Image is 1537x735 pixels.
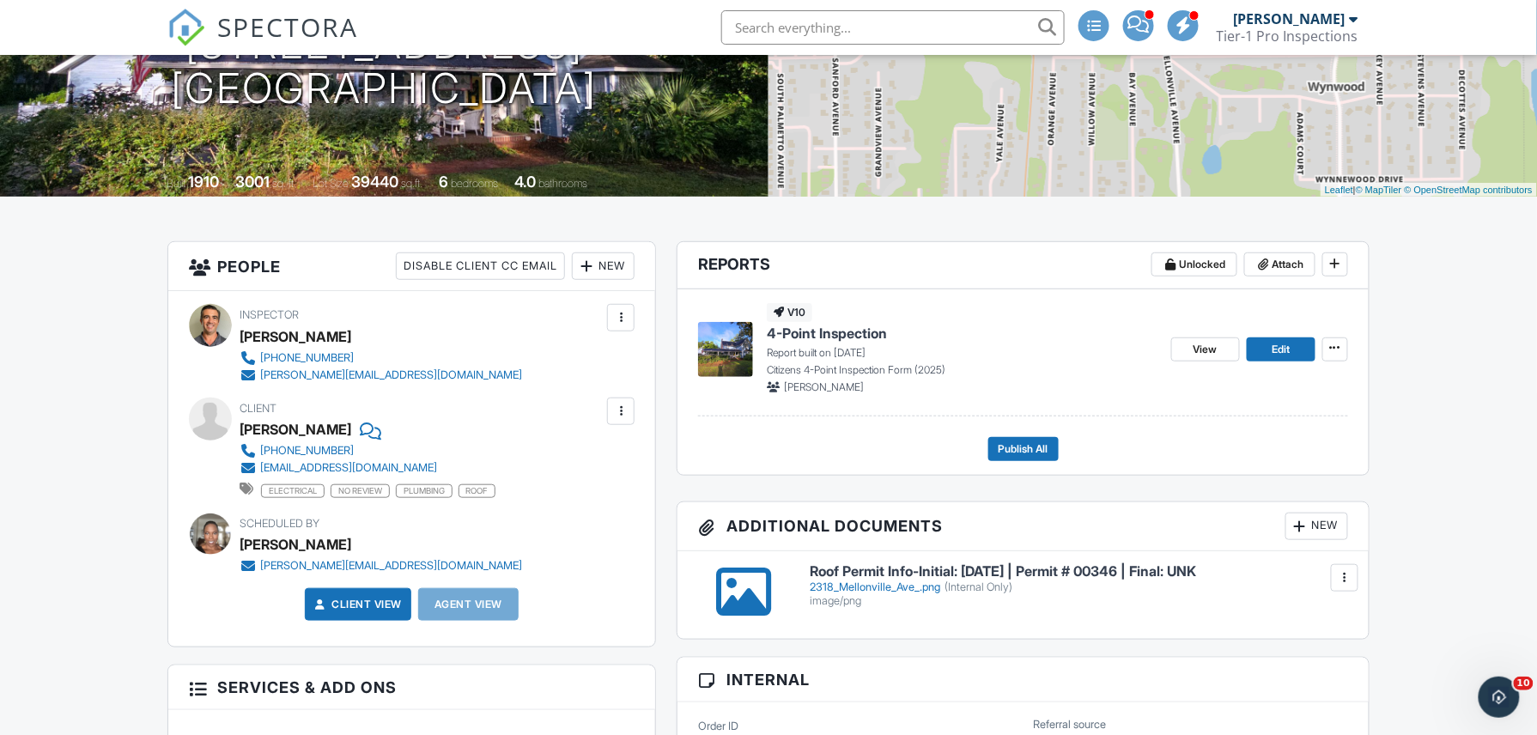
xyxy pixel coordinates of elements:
[240,416,351,442] div: [PERSON_NAME]
[459,484,495,498] span: roof
[217,9,358,45] span: SPECTORA
[240,308,299,321] span: Inspector
[1356,185,1402,195] a: © MapTiler
[240,532,351,557] div: [PERSON_NAME]
[440,173,449,191] div: 6
[1034,717,1107,732] label: Referral source
[1405,185,1533,195] a: © OpenStreetMap contributors
[810,564,1348,608] a: Roof Permit Info-Initial: [DATE] | Permit # 00346 | Final: UNK 2318_Mellonville_Ave_.png(Internal...
[172,21,598,112] h1: [STREET_ADDRESS] [GEOGRAPHIC_DATA]
[260,444,354,458] div: [PHONE_NUMBER]
[189,173,220,191] div: 1910
[240,442,484,459] a: [PHONE_NUMBER]
[240,367,522,384] a: [PERSON_NAME][EMAIL_ADDRESS][DOMAIN_NAME]
[396,252,565,280] div: Disable Client CC Email
[311,596,402,613] a: Client View
[240,517,319,530] span: Scheduled By
[810,594,1348,608] div: image/png
[1321,183,1537,197] div: |
[240,557,522,574] a: [PERSON_NAME][EMAIL_ADDRESS][DOMAIN_NAME]
[1325,185,1353,195] a: Leaflet
[240,459,484,477] a: [EMAIL_ADDRESS][DOMAIN_NAME]
[240,349,522,367] a: [PHONE_NUMBER]
[1514,677,1534,690] span: 10
[313,177,349,190] span: Lot Size
[1217,27,1358,45] div: Tier-1 Pro Inspections
[1234,10,1346,27] div: [PERSON_NAME]
[167,177,186,190] span: Built
[273,177,297,190] span: sq. ft.
[352,173,399,191] div: 39440
[452,177,499,190] span: bedrooms
[236,173,270,191] div: 3001
[698,719,738,734] label: Order ID
[810,564,1348,580] h6: Roof Permit Info-Initial: [DATE] | Permit # 00346 | Final: UNK
[1285,513,1348,540] div: New
[260,351,354,365] div: [PHONE_NUMBER]
[167,23,358,59] a: SPECTORA
[572,252,635,280] div: New
[721,10,1065,45] input: Search everything...
[240,402,276,415] span: Client
[260,461,437,475] div: [EMAIL_ADDRESS][DOMAIN_NAME]
[515,173,537,191] div: 4.0
[810,580,1348,594] div: 2318_Mellonville_Ave_.png
[331,484,390,498] span: no review
[945,580,1012,593] span: (Internal Only)
[396,484,453,498] span: plumbing
[677,658,1369,702] h3: Internal
[1479,677,1520,718] iframe: Intercom live chat
[539,177,588,190] span: bathrooms
[402,177,423,190] span: sq.ft.
[260,368,522,382] div: [PERSON_NAME][EMAIL_ADDRESS][DOMAIN_NAME]
[168,665,655,710] h3: Services & Add ons
[168,242,655,291] h3: People
[240,324,351,349] div: [PERSON_NAME]
[677,502,1369,551] h3: Additional Documents
[261,484,325,498] span: electrical
[167,9,205,46] img: The Best Home Inspection Software - Spectora
[260,559,522,573] div: [PERSON_NAME][EMAIL_ADDRESS][DOMAIN_NAME]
